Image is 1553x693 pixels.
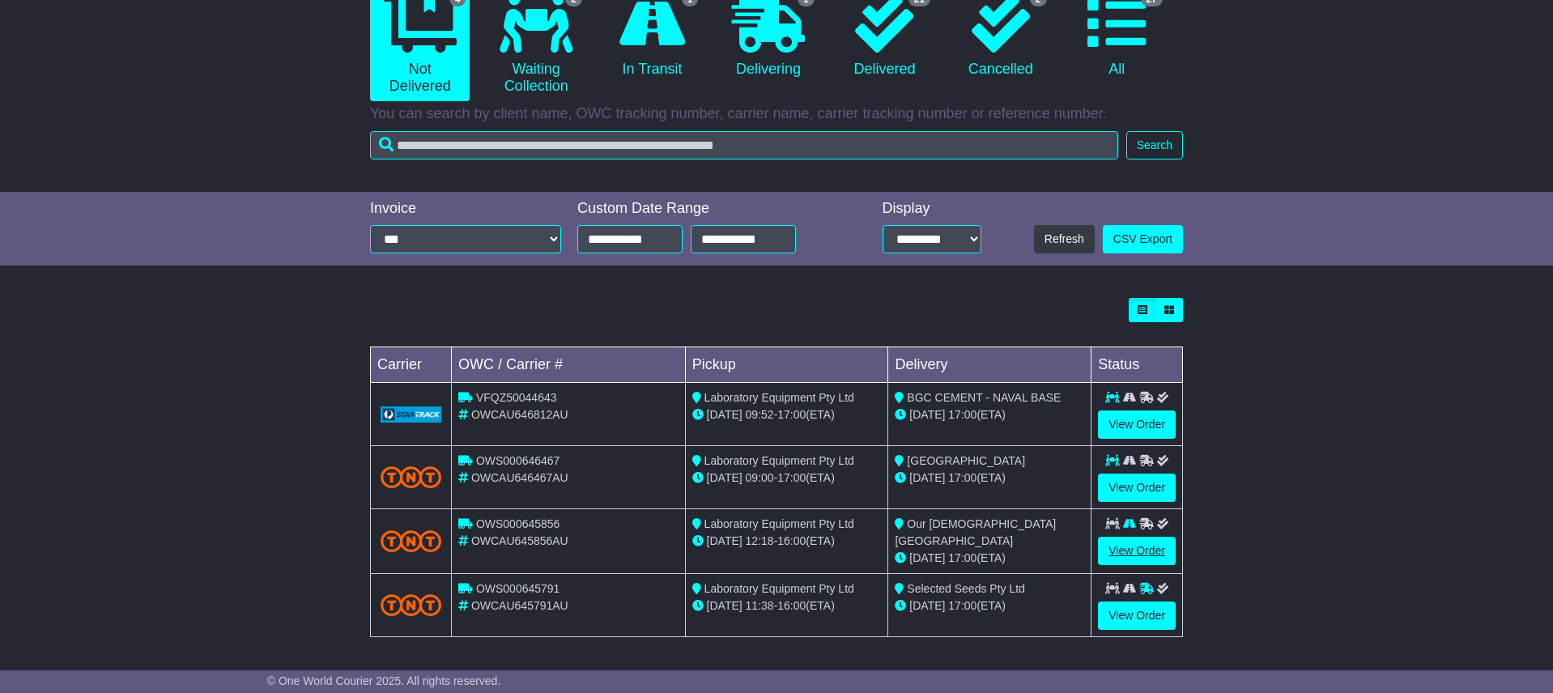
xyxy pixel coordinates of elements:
div: - (ETA) [692,597,882,614]
span: Selected Seeds Pty Ltd [907,582,1025,595]
span: Laboratory Equipment Pty Ltd [704,582,854,595]
a: View Order [1098,602,1176,630]
span: [DATE] [909,551,945,564]
span: 17:00 [948,471,976,484]
img: TNT_Domestic.png [381,530,441,552]
span: 12:18 [746,534,774,547]
span: OWCAU645791AU [471,599,568,612]
span: 17:00 [777,408,806,421]
span: [DATE] [707,408,742,421]
div: - (ETA) [692,470,882,487]
span: OWS000645856 [476,517,560,530]
span: [DATE] [707,471,742,484]
td: Status [1091,347,1183,383]
span: Laboratory Equipment Pty Ltd [704,517,854,530]
span: 17:00 [948,408,976,421]
span: OWCAU645856AU [471,534,568,547]
a: View Order [1098,474,1176,502]
span: Laboratory Equipment Pty Ltd [704,454,854,467]
span: [DATE] [707,599,742,612]
span: OWS000645791 [476,582,560,595]
a: CSV Export [1103,225,1183,253]
button: Refresh [1034,225,1095,253]
p: You can search by client name, OWC tracking number, carrier name, carrier tracking number or refe... [370,105,1183,123]
div: (ETA) [895,406,1084,423]
span: Our [DEMOGRAPHIC_DATA] [GEOGRAPHIC_DATA] [895,517,1056,547]
button: Search [1126,131,1183,159]
span: BGC CEMENT - NAVAL BASE [907,391,1061,404]
span: [GEOGRAPHIC_DATA] [907,454,1025,467]
span: [DATE] [909,408,945,421]
span: 17:00 [777,471,806,484]
span: © One World Courier 2025. All rights reserved. [267,674,501,687]
span: OWCAU646467AU [471,471,568,484]
span: 17:00 [948,599,976,612]
div: Custom Date Range [577,200,837,218]
img: TNT_Domestic.png [381,594,441,616]
span: 11:38 [746,599,774,612]
span: OWCAU646812AU [471,408,568,421]
span: [DATE] [909,599,945,612]
a: View Order [1098,410,1176,439]
span: 16:00 [777,599,806,612]
td: Delivery [888,347,1091,383]
img: GetCarrierServiceLogo [381,406,441,423]
div: Invoice [370,200,561,218]
span: 17:00 [948,551,976,564]
span: VFQZ50044643 [476,391,557,404]
span: 09:52 [746,408,774,421]
a: View Order [1098,537,1176,565]
div: - (ETA) [692,406,882,423]
div: (ETA) [895,470,1084,487]
span: OWS000646467 [476,454,560,467]
div: Display [883,200,981,218]
td: OWC / Carrier # [452,347,686,383]
td: Carrier [371,347,452,383]
span: 16:00 [777,534,806,547]
div: (ETA) [895,597,1084,614]
div: (ETA) [895,550,1084,567]
img: TNT_Domestic.png [381,466,441,488]
span: 09:00 [746,471,774,484]
span: Laboratory Equipment Pty Ltd [704,391,854,404]
div: - (ETA) [692,533,882,550]
span: [DATE] [707,534,742,547]
span: [DATE] [909,471,945,484]
td: Pickup [685,347,888,383]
